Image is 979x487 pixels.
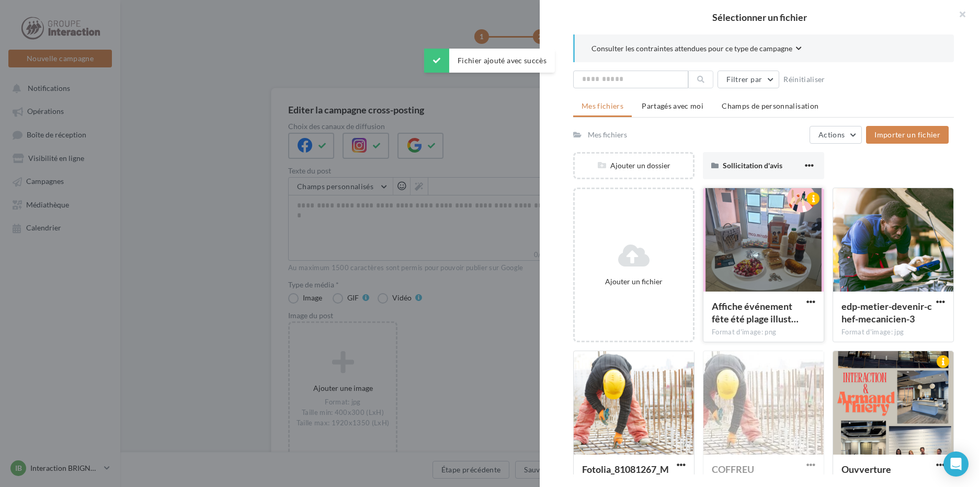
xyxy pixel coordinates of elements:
[841,300,932,324] span: edp-metier-devenir-chef-mecanicien-3
[642,101,703,110] span: Partagés avec moi
[712,328,815,337] div: Format d'image: png
[841,463,891,475] span: Ouvverture
[582,101,623,110] span: Mes fichiers
[575,160,693,171] div: Ajouter un dossier
[810,126,862,144] button: Actions
[722,101,818,110] span: Champs de personnalisation
[841,328,945,337] div: Format d'image: jpg
[718,71,779,88] button: Filtrer par
[424,49,555,73] div: Fichier ajouté avec succès
[779,73,829,86] button: Réinitialiser
[874,130,940,139] span: Importer un fichier
[579,276,689,287] div: Ajouter un fichier
[712,300,799,324] span: Affiche événement fête été plage illustration moderne coloré
[866,126,949,144] button: Importer un fichier
[723,161,782,170] span: Sollicitation d'avis
[818,130,845,139] span: Actions
[582,463,669,475] span: Fotolia_81081267_M
[556,13,962,22] h2: Sélectionner un fichier
[588,130,627,140] div: Mes fichiers
[943,451,969,477] div: Open Intercom Messenger
[591,43,802,56] button: Consulter les contraintes attendues pour ce type de campagne
[591,43,792,54] span: Consulter les contraintes attendues pour ce type de campagne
